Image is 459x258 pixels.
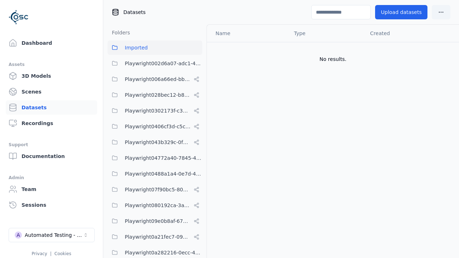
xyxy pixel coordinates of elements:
[9,140,94,149] div: Support
[108,182,202,197] button: Playwright07f90bc5-80d1-4d58-862e-051c9f56b799
[207,42,459,76] td: No results.
[6,36,97,50] a: Dashboard
[125,169,202,178] span: Playwright0488a1a4-0e7d-4299-bdea-dd156cc484d6
[50,251,52,256] span: |
[125,217,191,225] span: Playwright09e0b8af-6797-487c-9a58-df45af994400
[108,88,202,102] button: Playwright028bec12-b853-4041-8716-f34111cdbd0b
[9,60,94,69] div: Assets
[6,85,97,99] a: Scenes
[108,198,202,212] button: Playwright080192ca-3ab8-4170-8689-2c2dffafb10d
[6,69,97,83] a: 3D Models
[123,9,146,16] span: Datasets
[32,251,47,256] a: Privacy
[125,185,191,194] span: Playwright07f90bc5-80d1-4d58-862e-051c9f56b799
[9,228,95,242] button: Select a workspace
[108,40,202,55] button: Imported
[125,43,148,52] span: Imported
[6,100,97,115] a: Datasets
[15,231,22,239] div: A
[25,231,83,239] div: Automated Testing - Playwright
[6,198,97,212] a: Sessions
[6,116,97,130] a: Recordings
[6,149,97,163] a: Documentation
[108,72,202,86] button: Playwright006a66ed-bbfa-4b84-a6f2-8b03960da6f1
[108,119,202,134] button: Playwright0406cf3d-c5c6-4809-a891-d4d7aaf60441
[125,75,191,83] span: Playwright006a66ed-bbfa-4b84-a6f2-8b03960da6f1
[9,7,29,27] img: Logo
[108,214,202,228] button: Playwright09e0b8af-6797-487c-9a58-df45af994400
[125,122,191,131] span: Playwright0406cf3d-c5c6-4809-a891-d4d7aaf60441
[108,230,202,244] button: Playwright0a21fec7-093e-446e-ac90-feefe60349da
[6,182,97,196] a: Team
[108,56,202,71] button: Playwright002d6a07-adc1-4c24-b05e-c31b39d5c727
[125,91,191,99] span: Playwright028bec12-b853-4041-8716-f34111cdbd0b
[125,59,202,68] span: Playwright002d6a07-adc1-4c24-b05e-c31b39d5c727
[108,167,202,181] button: Playwright0488a1a4-0e7d-4299-bdea-dd156cc484d6
[108,104,202,118] button: Playwright0302173f-c313-40eb-a2c1-2f14b0f3806f
[108,135,202,149] button: Playwright043b329c-0fea-4eef-a1dd-c1b85d96f68d
[125,248,202,257] span: Playwright0a282216-0ecc-4192-904d-1db5382f43aa
[364,25,448,42] th: Created
[108,29,130,36] h3: Folders
[125,233,191,241] span: Playwright0a21fec7-093e-446e-ac90-feefe60349da
[207,25,288,42] th: Name
[125,138,191,147] span: Playwright043b329c-0fea-4eef-a1dd-c1b85d96f68d
[125,106,191,115] span: Playwright0302173f-c313-40eb-a2c1-2f14b0f3806f
[288,25,364,42] th: Type
[125,201,191,210] span: Playwright080192ca-3ab8-4170-8689-2c2dffafb10d
[375,5,427,19] button: Upload datasets
[55,251,71,256] a: Cookies
[125,154,202,162] span: Playwright04772a40-7845-40f2-bf94-f85d29927f9d
[108,151,202,165] button: Playwright04772a40-7845-40f2-bf94-f85d29927f9d
[9,173,94,182] div: Admin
